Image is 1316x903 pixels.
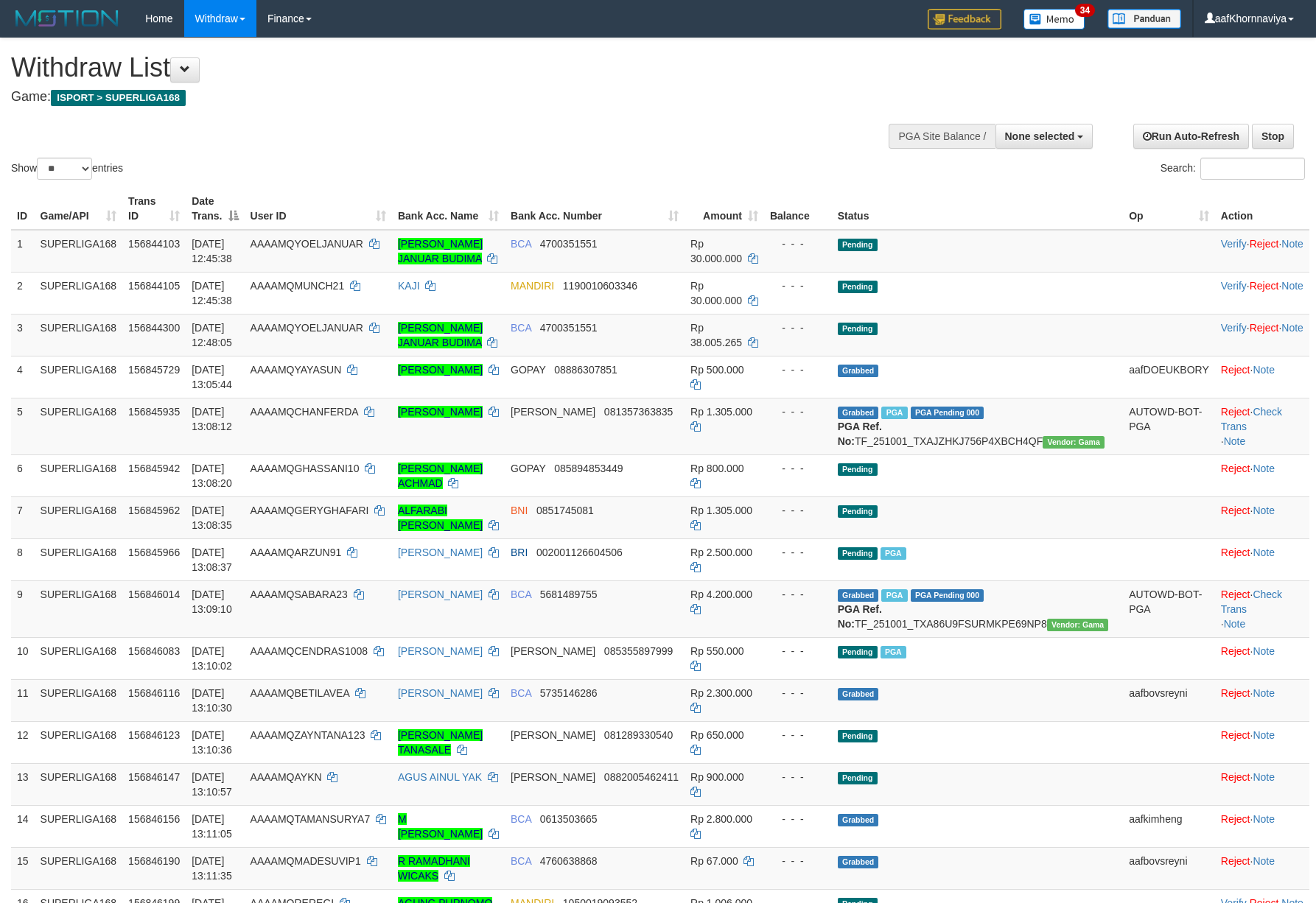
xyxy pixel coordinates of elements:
[1215,272,1309,314] td: · ·
[1253,813,1275,825] a: Note
[1123,805,1215,847] td: aafkimheng
[604,729,673,741] span: Copy 081289330540 to clipboard
[1107,9,1181,29] img: panduan.png
[832,398,1123,454] td: TF_251001_TXAJZHKJ756P4XBCH4QF
[11,847,35,889] td: 15
[398,855,470,882] a: R RAMADHANI WICAKS
[35,763,123,805] td: SUPERLIGA168
[690,645,743,657] span: Rp 550.000
[398,322,483,348] a: [PERSON_NAME] JANUAR BUDIMA
[35,580,123,637] td: SUPERLIGA168
[1253,547,1275,558] a: Note
[251,687,349,699] span: AAAAMQBETILAVEA
[690,463,743,474] span: Rp 800.000
[398,729,483,756] a: [PERSON_NAME] TANASALE
[35,679,123,721] td: SUPERLIGA168
[838,772,878,784] span: Pending
[554,463,623,474] span: Copy 085894853449 to clipboard
[1221,855,1250,867] a: Reject
[540,855,598,867] span: Copy 4760638868 to clipboard
[1123,679,1215,721] td: aafbovsreyni
[128,463,180,474] span: 156845942
[690,813,752,825] span: Rp 2.800.000
[511,687,531,699] span: BCA
[540,322,598,334] span: Copy 4700351551 to clipboard
[690,588,752,600] span: Rp 4.200.000
[398,406,483,418] a: [PERSON_NAME]
[1221,406,1250,418] a: Reject
[11,230,35,273] td: 1
[770,461,826,476] div: - - -
[685,188,764,230] th: Amount: activate to sort column ascending
[881,407,907,419] span: Marked by aafheankoy
[511,771,595,783] span: [PERSON_NAME]
[192,280,232,306] span: [DATE] 12:45:38
[770,812,826,826] div: - - -
[838,421,882,447] b: PGA Ref. No:
[1281,322,1303,334] a: Note
[881,547,906,560] span: Marked by aafheankoy
[540,588,598,600] span: Copy 5681489755 to clipboard
[881,589,907,602] span: Marked by aafsoycanthlai
[1215,398,1309,454] td: · ·
[690,364,743,376] span: Rp 500.000
[511,406,595,418] span: [PERSON_NAME]
[11,314,35,356] td: 3
[1221,364,1250,376] a: Reject
[690,855,738,867] span: Rp 67.000
[122,188,186,230] th: Trans ID: activate to sort column ascending
[192,238,232,264] span: [DATE] 12:45:38
[1215,188,1309,230] th: Action
[1047,619,1109,631] span: Vendor URL: https://trx31.1velocity.biz
[11,272,35,314] td: 2
[398,771,482,783] a: AGUS AINUL YAK
[1123,580,1215,637] td: AUTOWD-BOT-PGA
[251,322,363,334] span: AAAAMQYOELJANUAR
[1075,4,1095,17] span: 34
[838,463,878,476] span: Pending
[398,687,483,699] a: [PERSON_NAME]
[1221,771,1250,783] a: Reject
[192,505,232,531] span: [DATE] 13:08:35
[770,854,826,868] div: - - -
[511,547,528,558] span: BRI
[838,407,879,419] span: Grabbed
[770,545,826,560] div: - - -
[770,320,826,335] div: - - -
[1215,454,1309,496] td: ·
[1253,687,1275,699] a: Note
[1221,588,1250,600] a: Reject
[35,230,123,273] td: SUPERLIGA168
[398,588,483,600] a: [PERSON_NAME]
[251,406,358,418] span: AAAAMQCHANFERDA
[838,856,879,868] span: Grabbed
[604,406,673,418] span: Copy 081357363835 to clipboard
[1215,763,1309,805] td: ·
[911,589,984,602] span: PGA Pending
[11,538,35,580] td: 8
[392,188,505,230] th: Bank Acc. Name: activate to sort column ascending
[1221,280,1247,292] a: Verify
[511,280,554,292] span: MANDIRI
[245,188,392,230] th: User ID: activate to sort column ascending
[11,53,863,82] h1: Withdraw List
[128,687,180,699] span: 156846116
[128,813,180,825] span: 156846156
[838,505,878,518] span: Pending
[192,855,232,882] span: [DATE] 13:11:35
[1221,813,1250,825] a: Reject
[690,547,752,558] span: Rp 2.500.000
[35,398,123,454] td: SUPERLIGA168
[1281,280,1303,292] a: Note
[186,188,244,230] th: Date Trans.: activate to sort column descending
[11,805,35,847] td: 14
[1023,9,1085,29] img: Button%20Memo.svg
[398,280,420,292] a: KAJI
[1253,855,1275,867] a: Note
[398,463,483,489] a: [PERSON_NAME] ACHMAD
[251,645,368,657] span: AAAAMQCENDRAS1008
[889,124,995,149] div: PGA Site Balance /
[563,280,637,292] span: Copy 1190010603346 to clipboard
[1123,398,1215,454] td: AUTOWD-BOT-PGA
[1215,637,1309,679] td: ·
